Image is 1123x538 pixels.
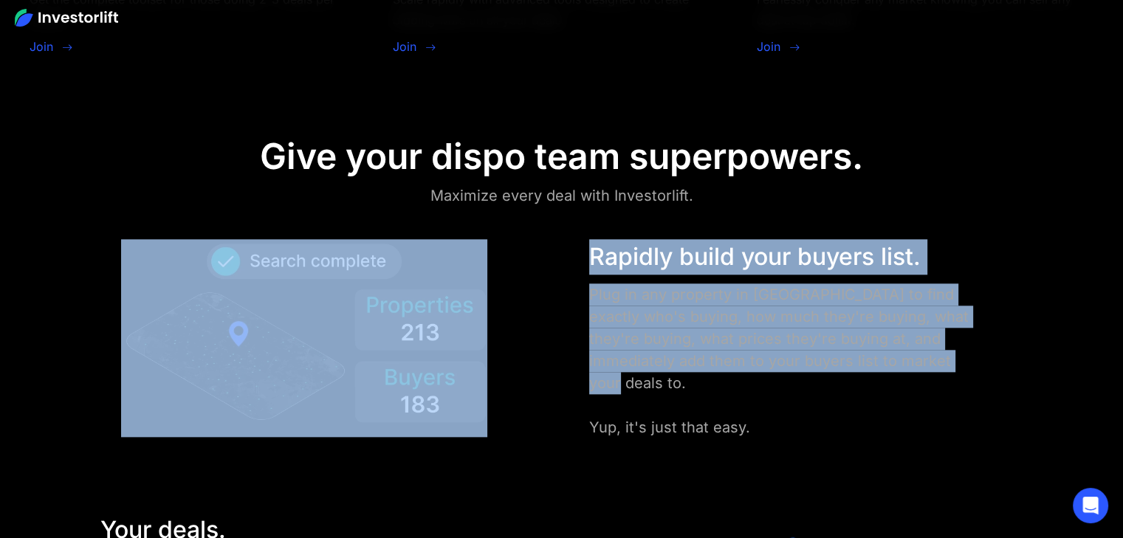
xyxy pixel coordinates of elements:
div: Rapidly build your buyers list. [589,239,979,275]
a: Join [30,38,53,55]
div: Open Intercom Messenger [1073,488,1108,523]
a: Join [393,38,416,55]
div: Give your dispo team superpowers. [260,135,863,178]
a: Join [757,38,780,55]
div: Maximize every deal with Investorlift. [430,184,693,207]
div: Plug in any property in [GEOGRAPHIC_DATA] to find exactly who's buying, how much they're buying, ... [589,283,979,438]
